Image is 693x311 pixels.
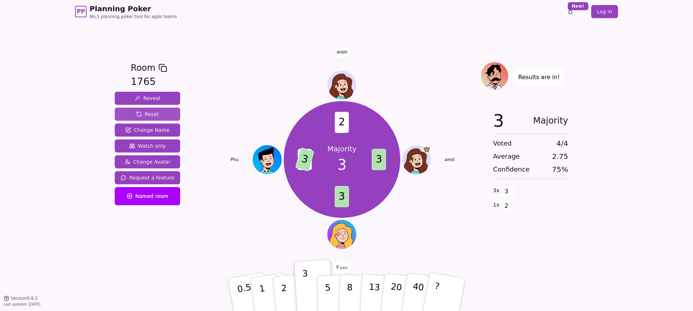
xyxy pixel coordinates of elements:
span: Version 0.9.2 [11,295,38,301]
span: Reset [136,111,159,118]
span: 3 [295,147,314,172]
span: 3 [337,154,346,176]
span: Confidence [493,164,529,174]
div: New! [568,2,588,10]
button: Change Name [115,124,180,137]
span: Change Name [125,126,170,134]
span: amd is the host [423,146,431,153]
p: Majority [327,144,357,154]
a: Log in [591,5,618,18]
button: Change Avatar [115,155,180,168]
span: Watch only [129,142,166,150]
span: Request a feature [121,174,174,181]
button: New! [564,5,577,18]
span: 3 [502,185,511,198]
span: Majority [533,112,568,129]
a: PPPlanning PokerNo.1 planning poker tool for agile teams [75,4,177,20]
span: Reveal [135,95,160,102]
button: Named room [115,187,180,205]
button: Request a feature [115,171,180,184]
span: (you) [339,266,348,269]
span: 4 / 4 [557,138,568,148]
span: 2 [502,200,511,212]
span: 75 % [552,164,568,174]
button: Reset [115,108,180,121]
span: Planning Poker [90,4,177,14]
p: 3 [302,268,310,308]
span: 3 [493,112,504,129]
span: No.1 planning poker tool for agile teams [90,14,177,20]
span: 2.75 [552,151,568,161]
span: PP [77,7,85,16]
span: Click to change your name [443,155,456,165]
span: 3 [372,149,386,170]
span: Click to change your name [229,155,240,165]
button: Watch only [115,139,180,152]
button: Click to change your avatar [328,220,356,248]
span: 2 [335,112,349,133]
button: Version0.9.2 [4,295,38,301]
div: 1765 [131,74,167,89]
span: 3 x [493,187,500,195]
span: Named room [127,193,168,200]
span: Click to change your name [335,262,349,272]
span: Voted [493,138,512,148]
button: Reveal [115,92,180,105]
span: 1 x [493,201,500,209]
p: Results are in! [518,72,560,82]
span: Click to change your name [335,47,349,57]
span: Last updated: [DATE] [4,302,40,306]
span: Change Avatar [125,158,171,165]
span: Room [131,61,155,74]
span: Average [493,151,520,161]
span: 3 [335,186,349,207]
